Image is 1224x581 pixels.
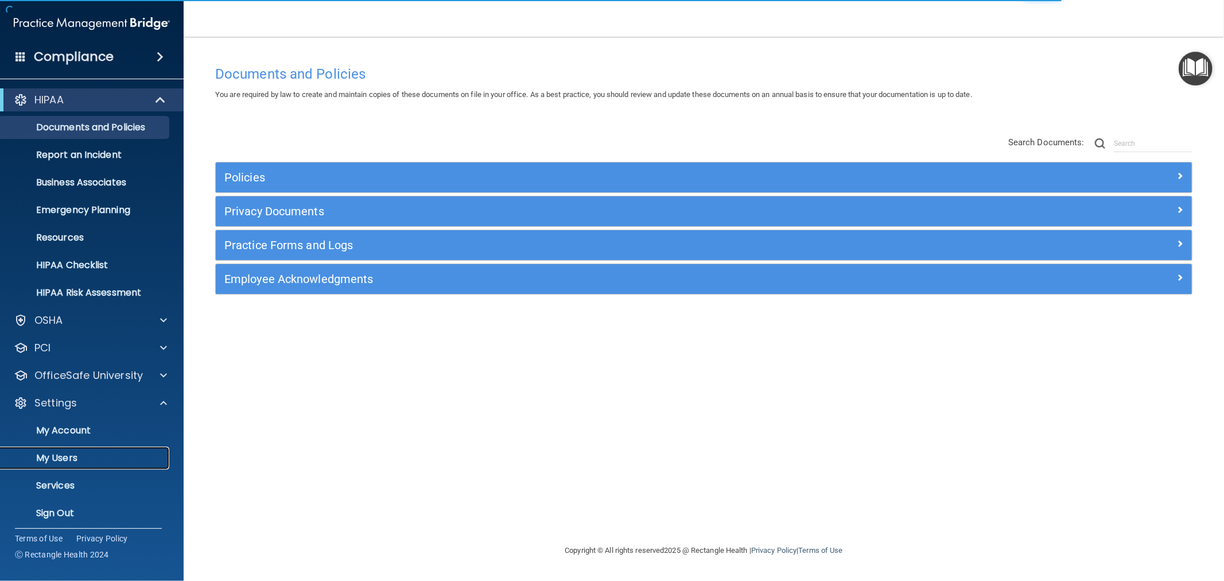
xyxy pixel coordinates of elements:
[34,396,77,410] p: Settings
[14,341,167,355] a: PCI
[224,270,1183,288] a: Employee Acknowledgments
[15,549,109,560] span: Ⓒ Rectangle Health 2024
[7,204,164,216] p: Emergency Planning
[1114,135,1192,152] input: Search
[224,171,939,184] h5: Policies
[1095,138,1105,149] img: ic-search.3b580494.png
[14,93,166,107] a: HIPAA
[215,90,972,99] span: You are required by law to create and maintain copies of these documents on file in your office. ...
[7,480,164,491] p: Services
[224,236,1183,254] a: Practice Forms and Logs
[495,532,914,569] div: Copyright © All rights reserved 2025 @ Rectangle Health | |
[14,396,167,410] a: Settings
[7,232,164,243] p: Resources
[224,205,939,218] h5: Privacy Documents
[15,533,63,544] a: Terms of Use
[7,149,164,161] p: Report an Incident
[14,12,170,35] img: PMB logo
[7,177,164,188] p: Business Associates
[34,369,143,382] p: OfficeSafe University
[224,273,939,285] h5: Employee Acknowledgments
[1008,137,1085,148] span: Search Documents:
[7,425,164,436] p: My Account
[1179,52,1213,86] button: Open Resource Center
[751,546,796,555] a: Privacy Policy
[14,313,167,327] a: OSHA
[14,369,167,382] a: OfficeSafe University
[34,93,64,107] p: HIPAA
[76,533,128,544] a: Privacy Policy
[224,202,1183,220] a: Privacy Documents
[224,168,1183,187] a: Policies
[7,452,164,464] p: My Users
[34,341,50,355] p: PCI
[224,239,939,251] h5: Practice Forms and Logs
[7,508,164,519] p: Sign Out
[34,49,114,65] h4: Compliance
[798,546,842,555] a: Terms of Use
[7,287,164,299] p: HIPAA Risk Assessment
[7,259,164,271] p: HIPAA Checklist
[215,67,1192,82] h4: Documents and Policies
[7,122,164,133] p: Documents and Policies
[34,313,63,327] p: OSHA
